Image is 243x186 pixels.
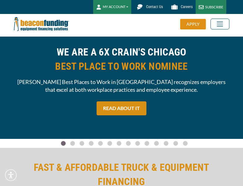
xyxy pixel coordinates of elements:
img: Beacon Funding chat [134,2,145,12]
img: Beacon Funding Careers [169,2,180,12]
a: Go To Slide 2 [78,141,86,146]
span: BEST PLACE TO WORK NOMINEE [14,59,229,73]
a: Go To Slide 8 [134,141,141,146]
a: Go To Slide 9 [143,141,151,146]
span: Contact Us [146,5,163,9]
span: Careers [181,5,193,9]
span: [PERSON_NAME] Best Places to Work in [GEOGRAPHIC_DATA] recognizes employers that excel at both wo... [14,78,229,94]
a: Go To Slide 7 [125,141,132,146]
a: Go To Slide 1 [69,141,76,146]
a: Go To Slide 6 [115,141,123,146]
a: Contact Us [131,2,166,12]
a: Go To Slide 3 [88,141,95,146]
div: APPLY [180,19,206,29]
a: READ ABOUT IT [97,101,146,115]
a: APPLY [180,19,210,29]
img: Beacon Funding Corporation logo [14,14,69,34]
a: Careers [166,2,196,12]
button: Toggle navigation [210,19,229,29]
a: Go To Slide 12 [172,141,180,146]
a: Go To Slide 0 [60,141,67,146]
a: Go To Slide 10 [153,141,160,146]
a: Go To Slide 5 [106,141,114,146]
a: Go To Slide 4 [97,141,104,146]
a: Go To Slide 11 [162,141,170,146]
h2: WE ARE A 6X CRAIN'S CHICAGO [14,45,229,73]
a: Go To Slide 13 [181,141,189,146]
